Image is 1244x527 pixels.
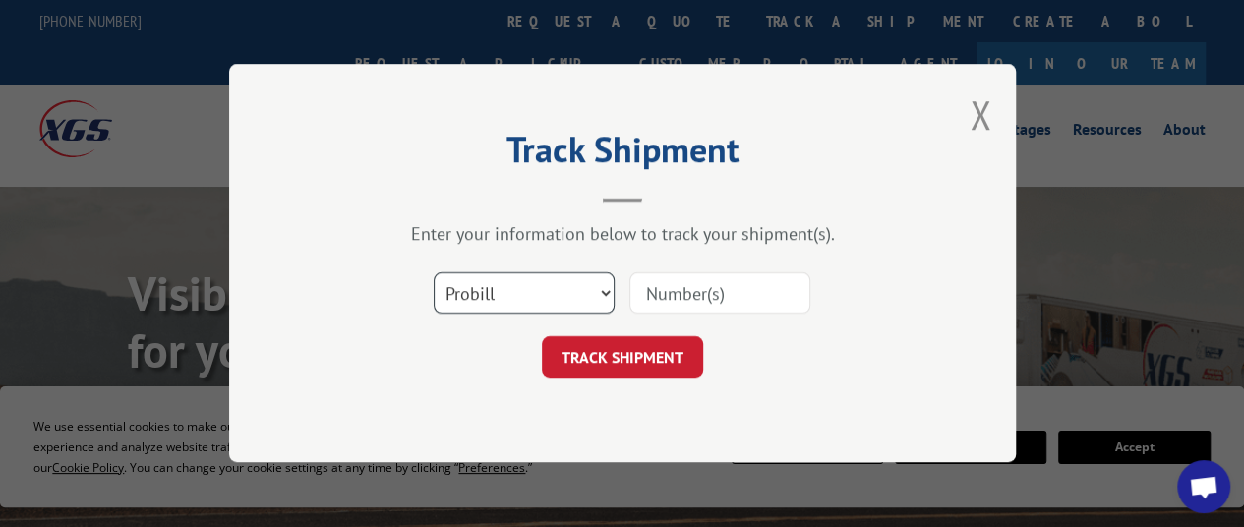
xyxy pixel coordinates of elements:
[970,88,991,141] button: Close modal
[542,337,703,379] button: TRACK SHIPMENT
[1177,460,1230,513] div: Open chat
[629,273,810,315] input: Number(s)
[327,136,918,173] h2: Track Shipment
[327,223,918,246] div: Enter your information below to track your shipment(s).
